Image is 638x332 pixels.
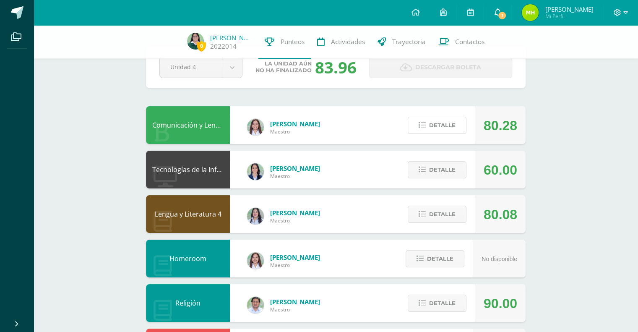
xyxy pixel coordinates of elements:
[247,163,264,180] img: 7489ccb779e23ff9f2c3e89c21f82ed0.png
[210,42,237,51] a: 2022014
[210,34,252,42] a: [PERSON_NAME]
[406,250,464,267] button: Detalle
[408,295,466,312] button: Detalle
[270,253,320,261] span: [PERSON_NAME]
[146,284,230,322] div: Religión
[429,295,456,311] span: Detalle
[432,25,491,59] a: Contactos
[484,107,517,144] div: 80.28
[146,106,230,144] div: Comunicación y Lenguaje L3 Inglés 4
[408,117,466,134] button: Detalle
[187,33,204,50] img: 3e3fd6e5ab412e34de53ec92eb8dbd43.png
[371,25,432,59] a: Trayectoria
[429,118,456,133] span: Detalle
[427,251,453,267] span: Detalle
[247,208,264,225] img: df6a3bad71d85cf97c4a6d1acf904499.png
[270,164,320,173] span: [PERSON_NAME]
[545,13,593,20] span: Mi Perfil
[311,25,371,59] a: Actividades
[146,195,230,233] div: Lengua y Literatura 4
[197,41,206,51] span: 0
[408,206,466,223] button: Detalle
[270,298,320,306] span: [PERSON_NAME]
[270,128,320,135] span: Maestro
[429,207,456,222] span: Detalle
[331,37,365,46] span: Actividades
[270,173,320,180] span: Maestro
[484,196,517,233] div: 80.08
[392,37,426,46] span: Trayectoria
[545,5,593,13] span: [PERSON_NAME]
[429,162,456,178] span: Detalle
[315,56,357,78] div: 83.96
[247,252,264,269] img: acecb51a315cac2de2e3deefdb732c9f.png
[497,11,507,20] span: 1
[258,25,311,59] a: Punteos
[247,119,264,136] img: acecb51a315cac2de2e3deefdb732c9f.png
[255,60,312,74] span: La unidad aún no ha finalizado
[170,57,211,77] span: Unidad 4
[270,306,320,313] span: Maestro
[270,261,320,269] span: Maestro
[270,120,320,128] span: [PERSON_NAME]
[160,57,242,78] a: Unidad 4
[455,37,484,46] span: Contactos
[484,285,517,322] div: 90.00
[281,37,305,46] span: Punteos
[482,256,517,262] span: No disponible
[247,297,264,314] img: f767cae2d037801592f2ba1a5db71a2a.png
[270,217,320,224] span: Maestro
[415,57,481,78] span: Descargar boleta
[146,240,230,277] div: Homeroom
[146,151,230,188] div: Tecnologías de la Información y la Comunicación 4
[522,4,539,21] img: 8cfee9302e94c67f695fad48b611364c.png
[484,151,517,189] div: 60.00
[270,209,320,217] span: [PERSON_NAME]
[408,161,466,178] button: Detalle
